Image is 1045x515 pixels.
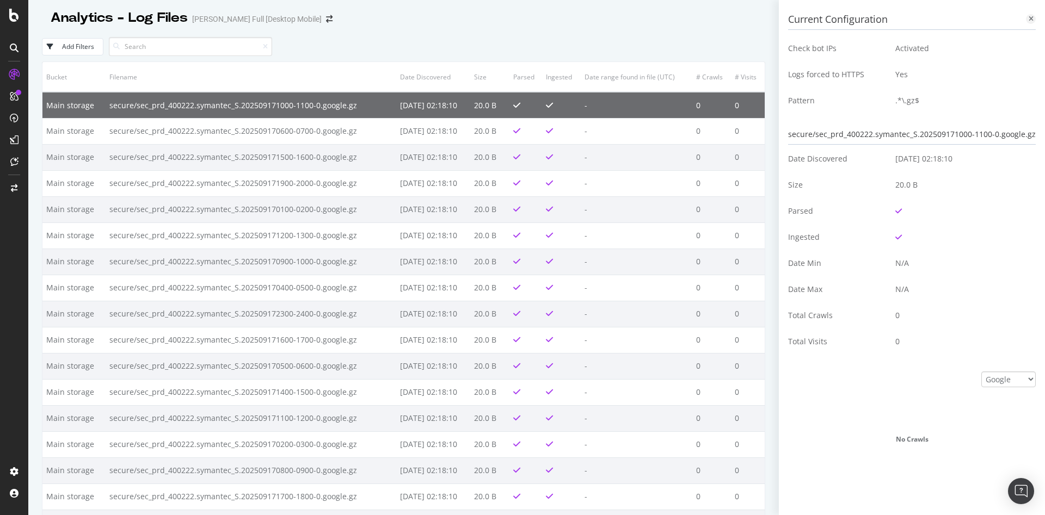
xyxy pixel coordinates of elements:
[581,275,692,301] td: -
[788,250,887,276] td: Date Min
[581,483,692,510] td: -
[106,62,396,92] th: Filename
[42,38,103,55] button: Add Filters
[731,196,765,222] td: 0
[887,88,1036,114] td: .*\.gz$
[731,118,765,144] td: 0
[581,196,692,222] td: -
[192,14,322,24] div: [PERSON_NAME] Full [Desktop Mobile]
[106,405,396,431] td: secure/sec_prd_400222.symantec_S.202509171100-1200-0.google.gz
[42,92,106,118] td: Main storage
[42,379,106,405] td: Main storage
[581,144,692,170] td: -
[887,250,1036,276] td: N/A
[106,431,396,457] td: secure/sec_prd_400222.symantec_S.202509170200-0300-0.google.gz
[731,353,765,379] td: 0
[106,144,396,170] td: secure/sec_prd_400222.symantec_S.202509171500-1600-0.google.gz
[396,353,470,379] td: [DATE] 02:18:10
[28,28,123,37] div: Domaine: [DOMAIN_NAME]
[788,125,1036,145] div: secure/sec_prd_400222.symantec_S.202509171000-1100-0.google.gz
[692,118,731,144] td: 0
[106,249,396,275] td: secure/sec_prd_400222.symantec_S.202509170900-1000-0.google.gz
[731,301,765,327] td: 0
[581,405,692,431] td: -
[788,10,1036,30] h3: Current Configuration
[887,276,1036,302] td: N/A
[396,301,470,327] td: [DATE] 02:18:10
[692,62,731,92] th: # Crawls
[542,62,581,92] th: Ingested
[581,92,692,118] td: -
[788,198,887,224] td: Parsed
[788,302,887,328] td: Total Crawls
[1008,478,1034,504] div: Open Intercom Messenger
[42,196,106,222] td: Main storage
[581,222,692,249] td: -
[581,457,692,483] td: -
[396,327,470,353] td: [DATE] 02:18:10
[731,379,765,405] td: 0
[106,379,396,405] td: secure/sec_prd_400222.symantec_S.202509171400-1500-0.google.gz
[396,249,470,275] td: [DATE] 02:18:10
[581,249,692,275] td: -
[731,431,765,457] td: 0
[396,275,470,301] td: [DATE] 02:18:10
[470,249,509,275] td: 20.0 B
[470,431,509,457] td: 20.0 B
[731,92,765,118] td: 0
[42,62,106,92] th: Bucket
[470,327,509,353] td: 20.0 B
[470,62,509,92] th: Size
[692,327,731,353] td: 0
[396,457,470,483] td: [DATE] 02:18:10
[396,92,470,118] td: [DATE] 02:18:10
[788,224,887,250] td: Ingested
[42,327,106,353] td: Main storage
[887,302,1036,328] td: 0
[42,249,106,275] td: Main storage
[692,249,731,275] td: 0
[396,170,470,196] td: [DATE] 02:18:10
[731,62,765,92] th: # Visits
[692,196,731,222] td: 0
[887,146,1036,172] td: [DATE] 02:18:10
[42,431,106,457] td: Main storage
[396,222,470,249] td: [DATE] 02:18:10
[731,327,765,353] td: 0
[396,405,470,431] td: [DATE] 02:18:10
[109,37,272,56] input: Search
[17,17,26,26] img: logo_orange.svg
[396,62,470,92] th: Date Discovered
[581,353,692,379] td: -
[470,222,509,249] td: 20.0 B
[581,379,692,405] td: -
[106,170,396,196] td: secure/sec_prd_400222.symantec_S.202509171900-2000-0.google.gz
[470,275,509,301] td: 20.0 B
[57,64,84,71] div: Domaine
[125,63,134,72] img: tab_keywords_by_traffic_grey.svg
[470,196,509,222] td: 20.0 B
[887,328,1036,355] td: 0
[326,15,333,23] div: arrow-right-arrow-left
[106,327,396,353] td: secure/sec_prd_400222.symantec_S.202509171600-1700-0.google.gz
[51,9,188,27] div: Analytics - Log Files
[731,457,765,483] td: 0
[731,483,765,510] td: 0
[42,118,106,144] td: Main storage
[731,249,765,275] td: 0
[692,483,731,510] td: 0
[692,457,731,483] td: 0
[581,431,692,457] td: -
[42,170,106,196] td: Main storage
[30,17,53,26] div: v 4.0.25
[470,170,509,196] td: 20.0 B
[692,301,731,327] td: 0
[470,118,509,144] td: 20.0 B
[788,146,887,172] td: Date Discovered
[581,62,692,92] th: Date range found in file (UTC)
[692,353,731,379] td: 0
[731,170,765,196] td: 0
[470,301,509,327] td: 20.0 B
[731,275,765,301] td: 0
[470,405,509,431] td: 20.0 B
